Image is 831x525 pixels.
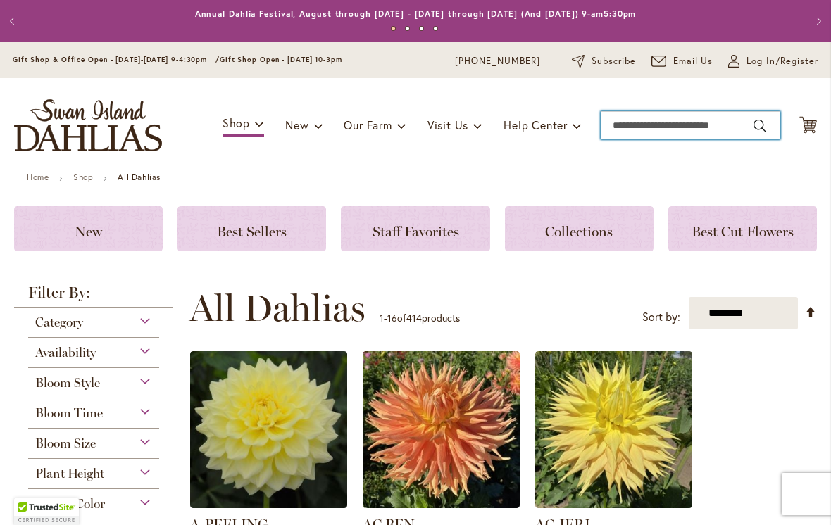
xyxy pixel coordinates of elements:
img: AC BEN [363,351,520,508]
span: 1 [380,311,384,324]
a: A-Peeling [190,498,347,511]
img: AC Jeri [535,351,692,508]
span: Subscribe [592,54,636,68]
span: Bloom Size [35,436,96,451]
a: Home [27,172,49,182]
a: Log In/Register [728,54,818,68]
label: Sort by: [642,304,680,330]
a: Annual Dahlia Festival, August through [DATE] - [DATE] through [DATE] (And [DATE]) 9-am5:30pm [195,8,637,19]
span: 414 [406,311,422,324]
span: Email Us [673,54,713,68]
span: Bloom Style [35,375,100,391]
button: Next [803,7,831,35]
button: 4 of 4 [433,26,438,31]
a: AC Jeri [535,498,692,511]
a: Email Us [651,54,713,68]
span: Flower Color [35,496,105,512]
span: Availability [35,345,96,360]
span: Collections [545,223,613,240]
span: Plant Height [35,466,104,481]
span: Staff Favorites [373,223,459,240]
a: store logo [14,99,162,151]
span: Visit Us [427,118,468,132]
a: Staff Favorites [341,206,489,251]
span: Our Farm [344,118,392,132]
span: Gift Shop Open - [DATE] 10-3pm [220,55,342,64]
a: Shop [73,172,93,182]
button: 3 of 4 [419,26,424,31]
span: All Dahlias [189,287,365,329]
a: New [14,206,163,251]
a: [PHONE_NUMBER] [455,54,540,68]
span: Category [35,315,83,330]
iframe: Launch Accessibility Center [11,475,50,514]
strong: All Dahlias [118,172,161,182]
span: New [285,118,308,132]
a: Collections [505,206,654,251]
span: New [75,223,102,240]
p: - of products [380,307,460,329]
button: 1 of 4 [391,26,396,31]
button: 2 of 4 [405,26,410,31]
span: Best Sellers [217,223,287,240]
a: Subscribe [572,54,636,68]
span: Help Center [504,118,568,132]
img: A-Peeling [190,351,347,508]
a: Best Cut Flowers [668,206,817,251]
span: Log In/Register [746,54,818,68]
span: Best Cut Flowers [692,223,794,240]
a: AC BEN [363,498,520,511]
a: Best Sellers [177,206,326,251]
span: Bloom Time [35,405,103,421]
span: Gift Shop & Office Open - [DATE]-[DATE] 9-4:30pm / [13,55,220,64]
strong: Filter By: [14,285,173,308]
span: Shop [223,115,250,130]
span: 16 [387,311,397,324]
